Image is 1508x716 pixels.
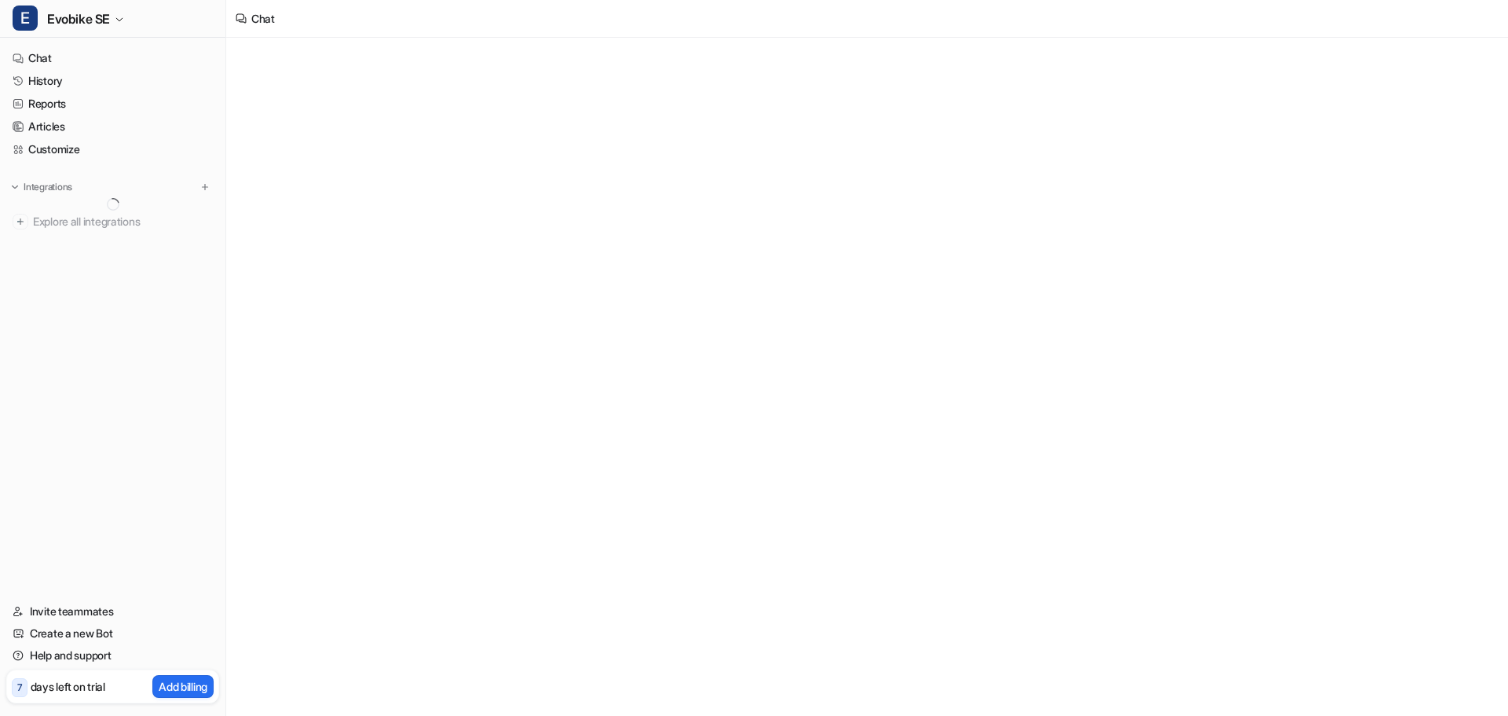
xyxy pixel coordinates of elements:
[47,8,110,30] span: Evobike SE
[6,93,219,115] a: Reports
[17,681,22,695] p: 7
[6,116,219,138] a: Articles
[159,678,207,695] p: Add billing
[251,10,275,27] div: Chat
[152,675,214,698] button: Add billing
[6,644,219,666] a: Help and support
[6,179,77,195] button: Integrations
[6,622,219,644] a: Create a new Bot
[33,209,213,234] span: Explore all integrations
[6,70,219,92] a: History
[6,211,219,233] a: Explore all integrations
[24,181,72,193] p: Integrations
[6,138,219,160] a: Customize
[13,6,38,31] span: E
[199,182,210,193] img: menu_add.svg
[6,47,219,69] a: Chat
[13,214,28,229] img: explore all integrations
[31,678,105,695] p: days left on trial
[6,600,219,622] a: Invite teammates
[9,182,20,193] img: expand menu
